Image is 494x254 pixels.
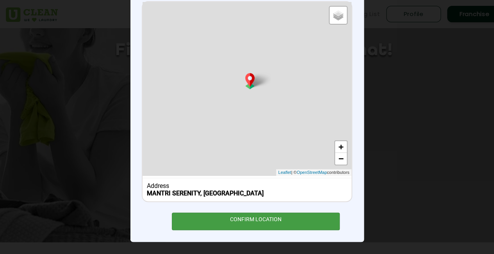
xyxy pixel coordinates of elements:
[147,190,264,197] b: MANTRI SERENITY, [GEOGRAPHIC_DATA]
[276,169,351,176] div: | © contributors
[278,169,291,176] a: Leaflet
[172,213,340,230] div: CONFIRM LOCATION
[296,169,327,176] a: OpenStreetMap
[330,7,347,24] a: Layers
[335,153,347,165] a: Zoom out
[147,182,347,190] div: Address
[335,141,347,153] a: Zoom in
